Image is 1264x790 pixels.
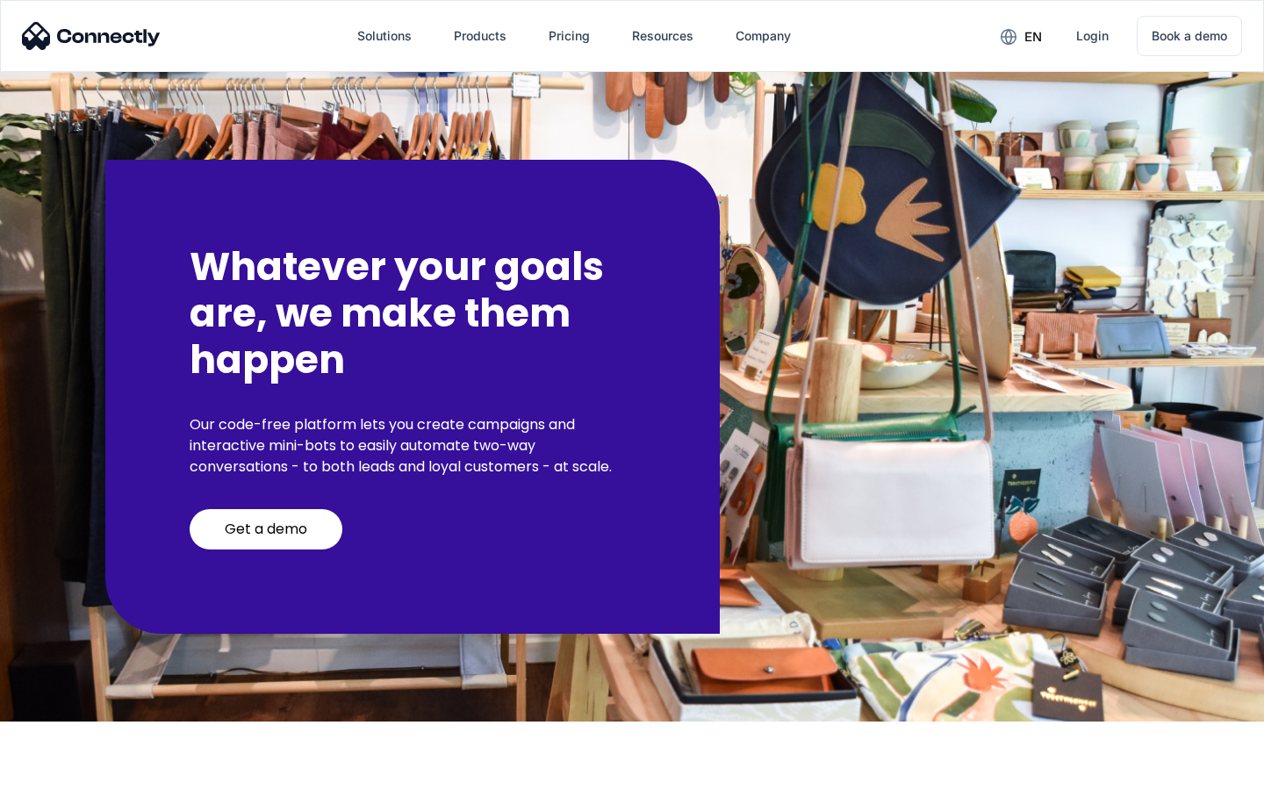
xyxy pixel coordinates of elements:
[190,414,636,478] p: Our code-free platform lets you create campaigns and interactive mini-bots to easily automate two...
[454,24,506,48] div: Products
[549,24,590,48] div: Pricing
[35,759,105,784] ul: Language list
[225,521,307,538] div: Get a demo
[18,759,105,784] aside: Language selected: English
[1137,16,1242,56] a: Book a demo
[1024,25,1042,49] div: en
[736,24,791,48] div: Company
[1076,24,1109,48] div: Login
[632,24,693,48] div: Resources
[535,15,604,57] a: Pricing
[190,509,342,549] a: Get a demo
[357,24,412,48] div: Solutions
[22,22,161,50] img: Connectly Logo
[190,244,636,383] h2: Whatever your goals are, we make them happen
[1062,15,1123,57] a: Login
